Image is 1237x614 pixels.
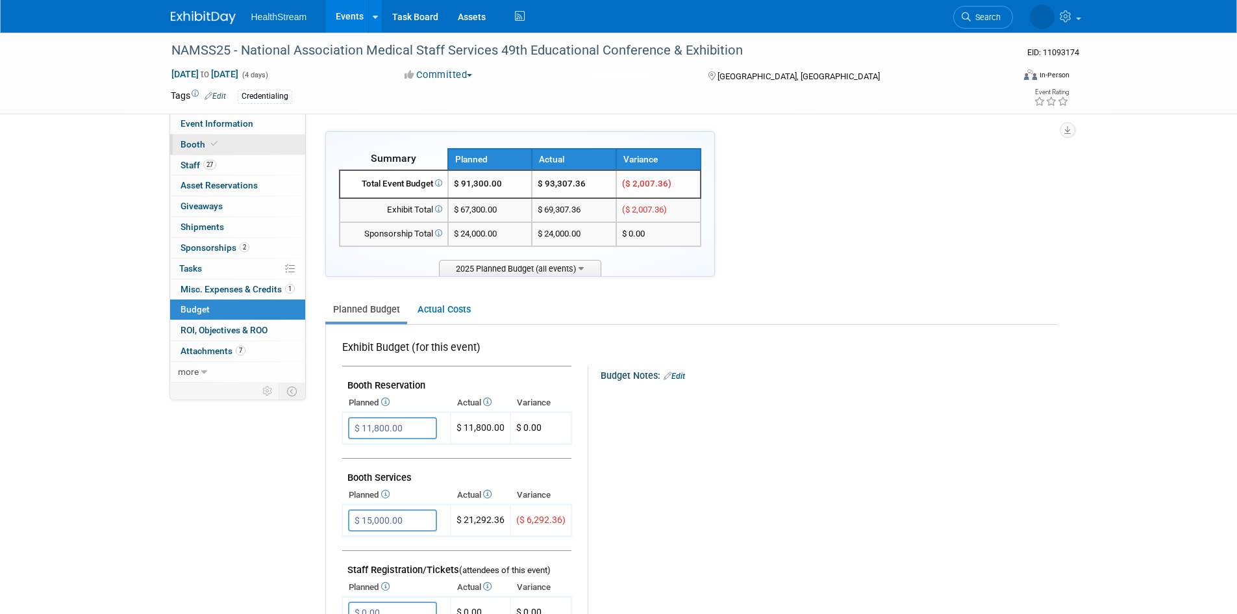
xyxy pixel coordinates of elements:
span: $ 11,800.00 [456,422,505,433]
span: Misc. Expenses & Credits [181,284,295,294]
span: $ 91,300.00 [454,179,502,188]
a: Actual Costs [410,298,478,322]
div: NAMSS25 - National Association Medical Staff Services 49th Educational Conference & Exhibition [167,39,993,62]
div: In-Person [1039,70,1069,80]
a: Search [953,6,1013,29]
a: Misc. Expenses & Credits1 [170,279,305,300]
a: Asset Reservations [170,175,305,196]
td: $ 24,000.00 [532,222,616,246]
span: Summary [371,152,416,164]
span: Staff [181,160,216,170]
div: Credentialing [238,90,292,103]
div: Event Rating [1034,89,1069,96]
th: Variance [510,486,571,504]
td: Tags [171,89,226,104]
span: Event Information [181,118,253,129]
span: 2 [240,242,249,252]
div: Exhibit Budget (for this event) [342,340,566,362]
td: $ 21,292.36 [451,505,510,537]
span: ($ 6,292.36) [516,515,566,525]
th: Variance [510,394,571,412]
span: (4 days) [241,71,268,79]
span: Attachments [181,346,245,356]
span: Budget [181,304,210,314]
span: ($ 2,007.36) [622,179,671,188]
span: Sponsorships [181,242,249,253]
span: 2025 Planned Budget (all events) [439,260,601,276]
a: Attachments7 [170,341,305,361]
th: Actual [532,149,616,170]
a: ROI, Objectives & ROO [170,320,305,340]
span: Booth [181,139,220,149]
span: Shipments [181,222,224,232]
td: $ 93,307.36 [532,170,616,198]
a: more [170,362,305,382]
a: Sponsorships2 [170,238,305,258]
a: Edit [664,372,685,381]
a: Event Information [170,114,305,134]
div: Budget Notes: [601,366,1056,383]
th: Actual [451,486,510,504]
span: Tasks [179,263,202,274]
span: HealthStream [251,12,307,22]
span: [GEOGRAPHIC_DATA], [GEOGRAPHIC_DATA] [718,71,880,81]
a: Staff27 [170,155,305,175]
div: Exhibit Total [345,204,442,216]
span: $ 24,000.00 [454,229,497,238]
span: to [199,69,211,79]
td: Staff Registration/Tickets [342,551,571,579]
span: ($ 2,007.36) [622,205,667,214]
a: Planned Budget [325,298,407,322]
span: [DATE] [DATE] [171,68,239,80]
th: Planned [342,578,451,596]
span: 27 [203,160,216,170]
span: Search [971,12,1001,22]
th: Actual [451,394,510,412]
a: Shipments [170,217,305,237]
span: more [178,366,199,377]
img: ExhibitDay [171,11,236,24]
span: $ 0.00 [516,422,542,433]
span: ROI, Objectives & ROO [181,325,268,335]
td: Toggle Event Tabs [279,383,305,400]
span: Asset Reservations [181,180,258,190]
span: Giveaways [181,201,223,211]
th: Planned [342,394,451,412]
td: Booth Services [342,459,571,487]
a: Booth [170,134,305,155]
th: Actual [451,578,510,596]
th: Planned [342,486,451,504]
td: $ 69,307.36 [532,198,616,222]
div: Event Format [936,68,1070,87]
span: $ 0.00 [622,229,645,238]
div: Total Event Budget [345,178,442,190]
a: Tasks [170,259,305,279]
th: Planned [448,149,532,170]
td: Booth Reservation [342,366,571,394]
span: Event ID: 11093174 [1027,47,1079,57]
a: Edit [205,92,226,101]
img: Wendy Nixx [1030,5,1055,29]
i: Booth reservation complete [211,140,218,147]
div: Sponsorship Total [345,228,442,240]
a: Budget [170,300,305,320]
span: $ 67,300.00 [454,205,497,214]
td: Personalize Event Tab Strip [256,383,279,400]
span: 7 [236,346,245,355]
button: Committed [400,68,477,82]
span: 1 [285,284,295,294]
th: Variance [616,149,701,170]
span: (attendees of this event) [459,565,551,575]
img: Format-Inperson.png [1024,70,1037,80]
a: Giveaways [170,196,305,216]
th: Variance [510,578,571,596]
